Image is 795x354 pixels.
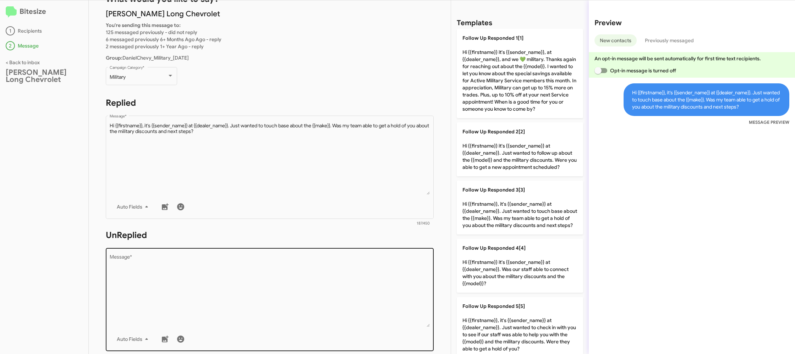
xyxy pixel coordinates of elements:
div: 2 [6,41,15,50]
p: Hi {{firstname}} it's {{sender_name}} at {{dealer_name}}. Was our staff able to connect with you ... [457,239,583,293]
img: logo-minimal.svg [6,6,17,18]
span: Follow Up Responded 1[1] [462,35,523,41]
p: Hi {{firstname}} it's {{sender_name}}, at {{dealer_name}}, and we 💚 military. Thanks again for re... [457,29,583,118]
button: Auto Fields [111,200,157,213]
h1: UnReplied [106,229,434,241]
span: Auto Fields [117,333,151,345]
span: New contacts [600,34,631,46]
p: Hi {{firstname}}, it's {{sender_name}} at {{dealer_name}}. Just wanted to touch base about the {{... [457,181,583,234]
b: You're sending this message to: [106,22,181,28]
span: Auto Fields [117,200,151,213]
h2: Bitesize [6,6,83,18]
button: New contacts [594,34,637,46]
p: [PERSON_NAME] Long Chevrolet [106,10,434,17]
button: Previously messaged [640,34,699,46]
span: Follow Up Responded 4[4] [462,245,526,251]
p: An opt-in message will be sent automatically for first time text recipients. [594,55,789,62]
h2: Templates [457,17,492,29]
div: [PERSON_NAME] Long Chevrolet [6,69,83,83]
a: < Back to inbox [6,59,40,66]
span: Military [110,74,126,80]
div: 1 [6,26,15,35]
span: Previously messaged [645,34,694,46]
span: Follow Up Responded 2[2] [462,128,525,135]
h2: Preview [594,17,789,29]
button: Auto Fields [111,333,157,345]
h1: Replied [106,97,434,109]
span: Follow Up Responded 3[3] [462,187,525,193]
span: Opt-in message is turned off [610,66,676,75]
span: 6 messaged previously 6+ Months Ago Ago - reply [106,36,221,43]
b: Group: [106,55,122,61]
div: Recipients [6,26,83,35]
mat-hint: 187/450 [417,221,430,226]
span: 125 messaged previously - did not reply [106,29,197,35]
p: Hi {{firstname}} it's {{sender_name}} at {{dealer_name}}. Just wanted to follow up about the {{mo... [457,122,583,176]
span: Follow Up Responded 5[5] [462,303,525,309]
div: Message [6,41,83,50]
span: DanielChevy_Military_[DATE] [106,55,189,61]
small: MESSAGE PREVIEW [749,119,789,126]
span: Hi {{firstname}}, it's {{sender_name}} at {{dealer_name}}. Just wanted to touch base about the {{... [624,83,789,116]
span: 2 messaged previously 1+ Year Ago - reply [106,43,204,50]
